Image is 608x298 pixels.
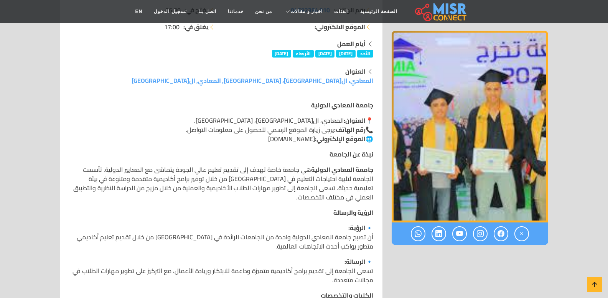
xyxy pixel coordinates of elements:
a: خدماتنا [222,4,249,19]
a: الفئات [328,4,354,19]
strong: جامعة المعادي الدولية [311,99,373,111]
span: [DATE] [336,50,356,58]
img: جامعة المعادي الدولية [392,31,548,222]
span: الأحد [357,50,373,58]
a: المعادي، ال[GEOGRAPHIC_DATA]، [GEOGRAPHIC_DATA], المعادي, ال[GEOGRAPHIC_DATA] [132,75,373,86]
strong: رقم الهاتف: [334,124,366,135]
strong: العنوان [345,66,366,77]
span: الأربعاء [293,50,314,58]
strong: جامعة المعادي الدولية [311,164,373,175]
strong: الرؤية والرسالة [333,207,373,218]
strong: أيام العمل [337,38,366,49]
strong: الرؤية: [348,222,366,234]
span: 17:00 [164,22,180,31]
p: 🔹 تسعى الجامعة إلى تقديم برامج أكاديمية متميزة وداعمة للابتكار وريادة الأعمال، مع التركيز على تطو... [69,257,373,285]
p: 🔹 أن تصبح جامعة المعادي الدولية واحدة من الجامعات الرائدة في [GEOGRAPHIC_DATA] من خلال تقديم تعلي... [69,223,373,251]
strong: الموقع الإلكتروني: [315,133,366,145]
p: 📍 المعادي، ال[GEOGRAPHIC_DATA]، [GEOGRAPHIC_DATA]. 📞 يرجى زيارة الموقع الرسمي للحصول على معلومات ... [69,116,373,143]
a: الصفحة الرئيسية [354,4,403,19]
a: من نحن [249,4,278,19]
span: اخبار و مقالات [290,8,323,15]
a: EN [130,4,148,19]
span: [DATE] [272,50,292,58]
strong: العنوان: [344,115,366,126]
a: اخبار و مقالات [278,4,328,19]
strong: يغلق في: [183,22,209,31]
div: 1 / 1 [392,31,548,222]
strong: نبذة عن الجامعة [330,148,373,160]
a: تسجيل الدخول [148,4,192,19]
img: main.misr_connect [415,2,466,21]
p: هي جامعة خاصة تهدف إلى تقديم تعليم عالي الجودة يتماشى مع المعايير الدولية. تأسست الجامعة لتلبية ا... [69,165,373,202]
strong: الموقع الالكتروني: [315,22,365,31]
a: اتصل بنا [193,4,222,19]
strong: الرسالة: [344,256,366,267]
span: [DATE] [315,50,335,58]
